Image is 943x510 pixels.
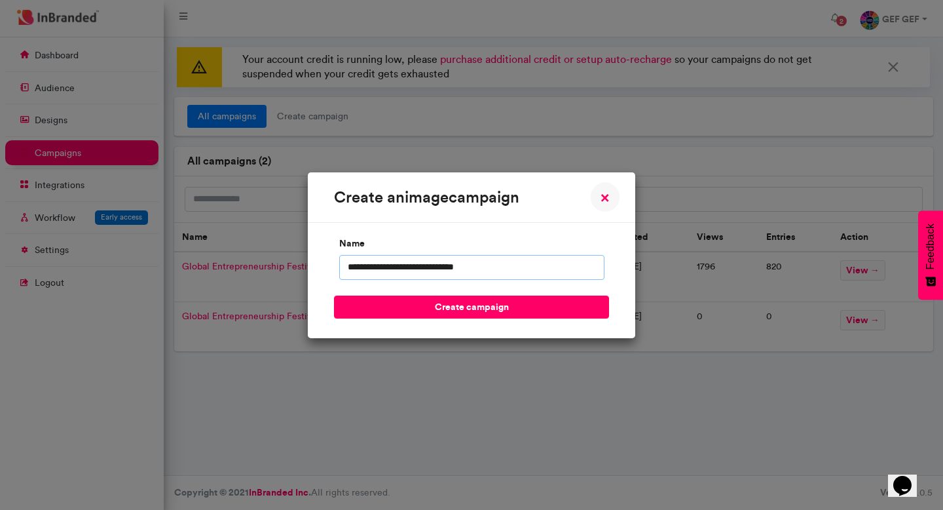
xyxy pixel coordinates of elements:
[918,210,943,300] button: Feedback - Show survey
[334,186,519,209] div: create an image campaign
[334,296,609,319] button: create campaign
[888,458,930,497] iframe: chat widget
[601,189,610,205] span: ×
[925,224,936,269] span: Feedback
[334,232,380,255] label: name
